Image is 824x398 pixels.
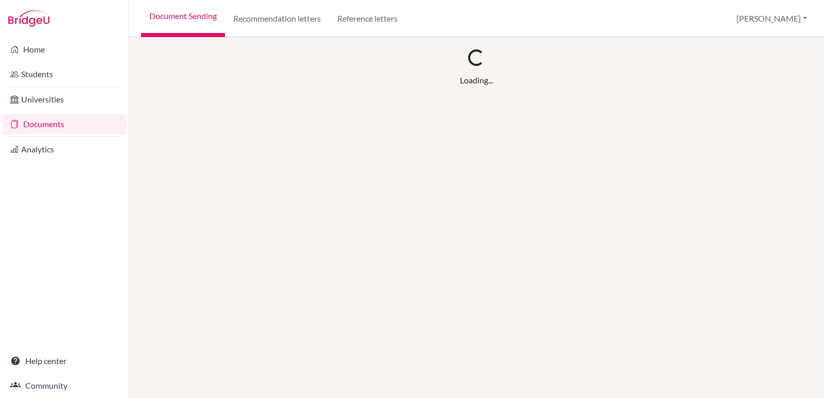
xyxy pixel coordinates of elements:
[2,139,126,160] a: Analytics
[460,74,493,86] div: Loading...
[2,351,126,371] a: Help center
[2,114,126,134] a: Documents
[8,10,49,27] img: Bridge-U
[2,89,126,110] a: Universities
[2,39,126,60] a: Home
[2,375,126,396] a: Community
[2,64,126,84] a: Students
[732,9,812,28] button: [PERSON_NAME]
